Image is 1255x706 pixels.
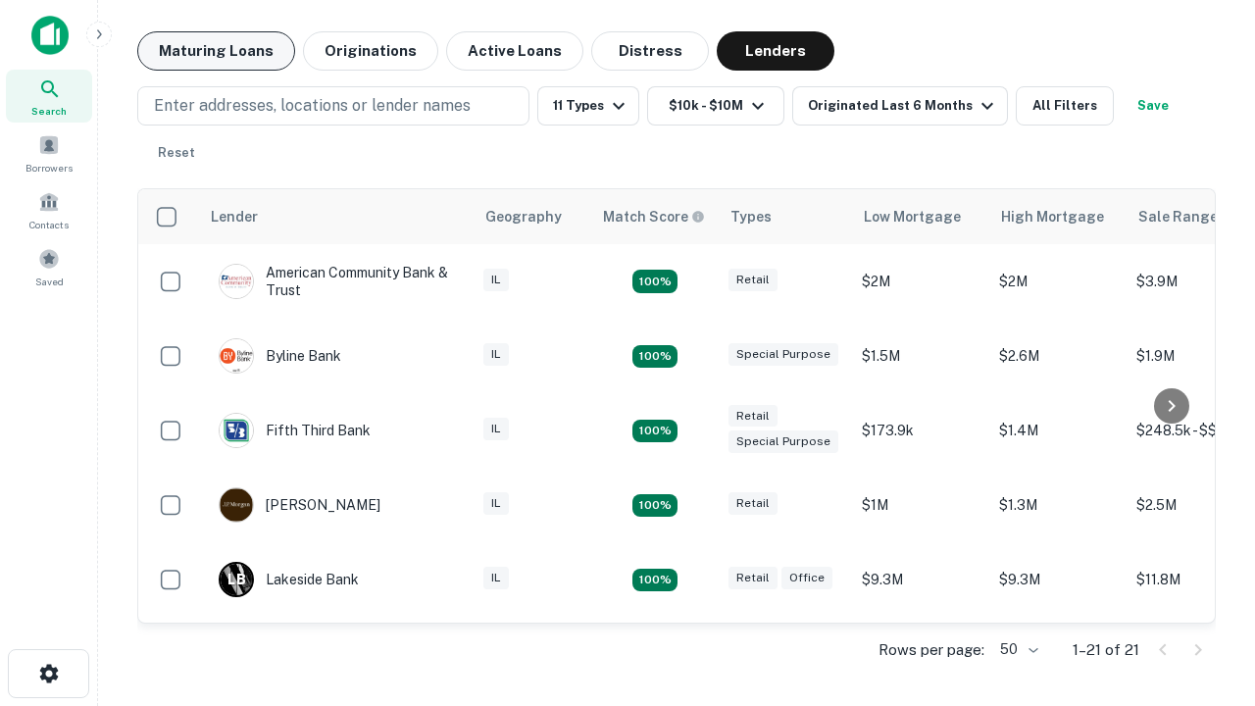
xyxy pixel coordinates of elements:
div: Matching Properties: 2, hasApolloMatch: undefined [632,270,678,293]
button: $10k - $10M [647,86,784,126]
div: Retail [728,492,778,515]
div: Geography [485,205,562,228]
iframe: Chat Widget [1157,486,1255,580]
div: Types [730,205,772,228]
div: Originated Last 6 Months [808,94,999,118]
button: All Filters [1016,86,1114,126]
span: Borrowers [25,160,73,176]
span: Contacts [29,217,69,232]
button: Lenders [717,31,834,71]
button: Enter addresses, locations or lender names [137,86,529,126]
div: High Mortgage [1001,205,1104,228]
button: Reset [145,133,208,173]
button: Active Loans [446,31,583,71]
div: Lakeside Bank [219,562,359,597]
td: $1.3M [989,468,1127,542]
div: IL [483,492,509,515]
div: Office [781,567,832,589]
th: Types [719,189,852,244]
a: Borrowers [6,126,92,179]
button: 11 Types [537,86,639,126]
div: Capitalize uses an advanced AI algorithm to match your search with the best lender. The match sco... [603,206,705,227]
span: Search [31,103,67,119]
td: $9.3M [852,542,989,617]
img: picture [220,265,253,298]
p: L B [227,570,245,590]
td: $173.9k [852,393,989,468]
td: $1.4M [989,393,1127,468]
td: $5.4M [989,617,1127,691]
th: Capitalize uses an advanced AI algorithm to match your search with the best lender. The match sco... [591,189,719,244]
td: $2.6M [989,319,1127,393]
p: Rows per page: [878,638,984,662]
th: High Mortgage [989,189,1127,244]
img: picture [220,414,253,447]
img: capitalize-icon.png [31,16,69,55]
th: Geography [474,189,591,244]
div: Sale Range [1138,205,1218,228]
button: Maturing Loans [137,31,295,71]
a: Saved [6,240,92,293]
th: Low Mortgage [852,189,989,244]
p: 1–21 of 21 [1073,638,1139,662]
div: Matching Properties: 2, hasApolloMatch: undefined [632,494,678,518]
th: Lender [199,189,474,244]
div: IL [483,567,509,589]
img: picture [220,339,253,373]
div: Retail [728,269,778,291]
div: Byline Bank [219,338,341,374]
div: [PERSON_NAME] [219,487,380,523]
div: Special Purpose [728,430,838,453]
td: $2M [989,244,1127,319]
td: $1.5M [852,319,989,393]
div: 50 [992,635,1041,664]
a: Contacts [6,183,92,236]
div: Low Mortgage [864,205,961,228]
button: Originations [303,31,438,71]
button: Originated Last 6 Months [792,86,1008,126]
div: American Community Bank & Trust [219,264,454,299]
div: Matching Properties: 2, hasApolloMatch: undefined [632,420,678,443]
span: Saved [35,274,64,289]
div: IL [483,269,509,291]
a: Search [6,70,92,123]
div: Retail [728,405,778,428]
div: Matching Properties: 3, hasApolloMatch: undefined [632,345,678,369]
td: $9.3M [989,542,1127,617]
div: Retail [728,567,778,589]
button: Distress [591,31,709,71]
button: Save your search to get updates of matches that match your search criteria. [1122,86,1184,126]
div: IL [483,418,509,440]
div: Fifth Third Bank [219,413,371,448]
td: $2M [852,244,989,319]
td: $1.5M [852,617,989,691]
div: IL [483,343,509,366]
td: $1M [852,468,989,542]
p: Enter addresses, locations or lender names [154,94,471,118]
div: Matching Properties: 3, hasApolloMatch: undefined [632,569,678,592]
div: Special Purpose [728,343,838,366]
img: picture [220,488,253,522]
div: Lender [211,205,258,228]
h6: Match Score [603,206,701,227]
